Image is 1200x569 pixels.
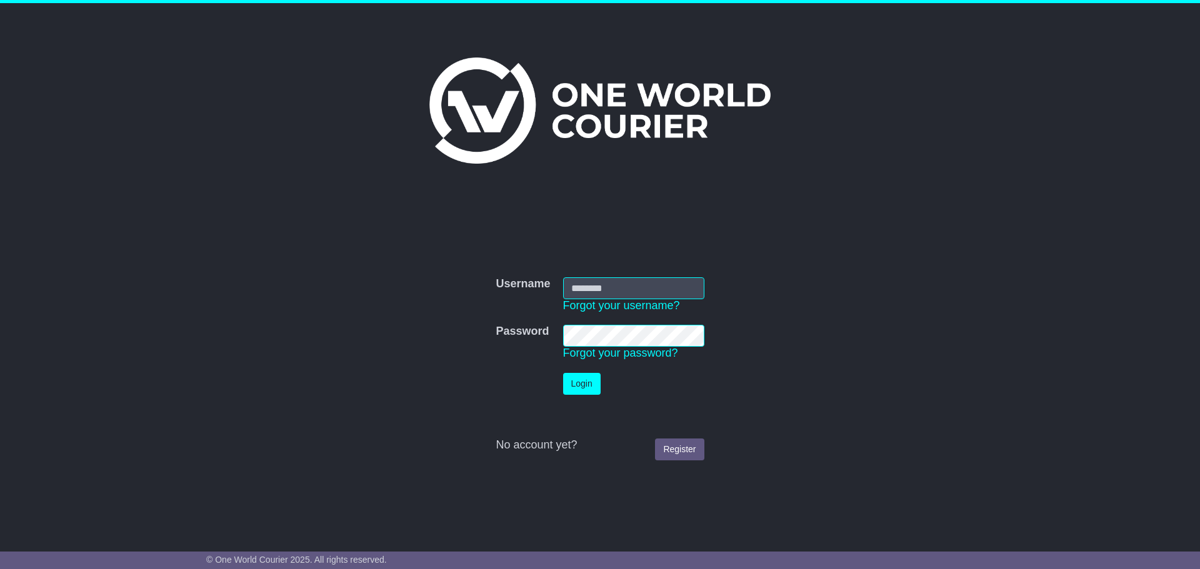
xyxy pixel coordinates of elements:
a: Forgot your username? [563,299,680,312]
label: Password [496,325,549,339]
a: Register [655,438,704,460]
img: One World [429,57,771,164]
div: No account yet? [496,438,704,452]
button: Login [563,373,601,395]
span: © One World Courier 2025. All rights reserved. [206,555,387,565]
a: Forgot your password? [563,347,678,359]
label: Username [496,277,550,291]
